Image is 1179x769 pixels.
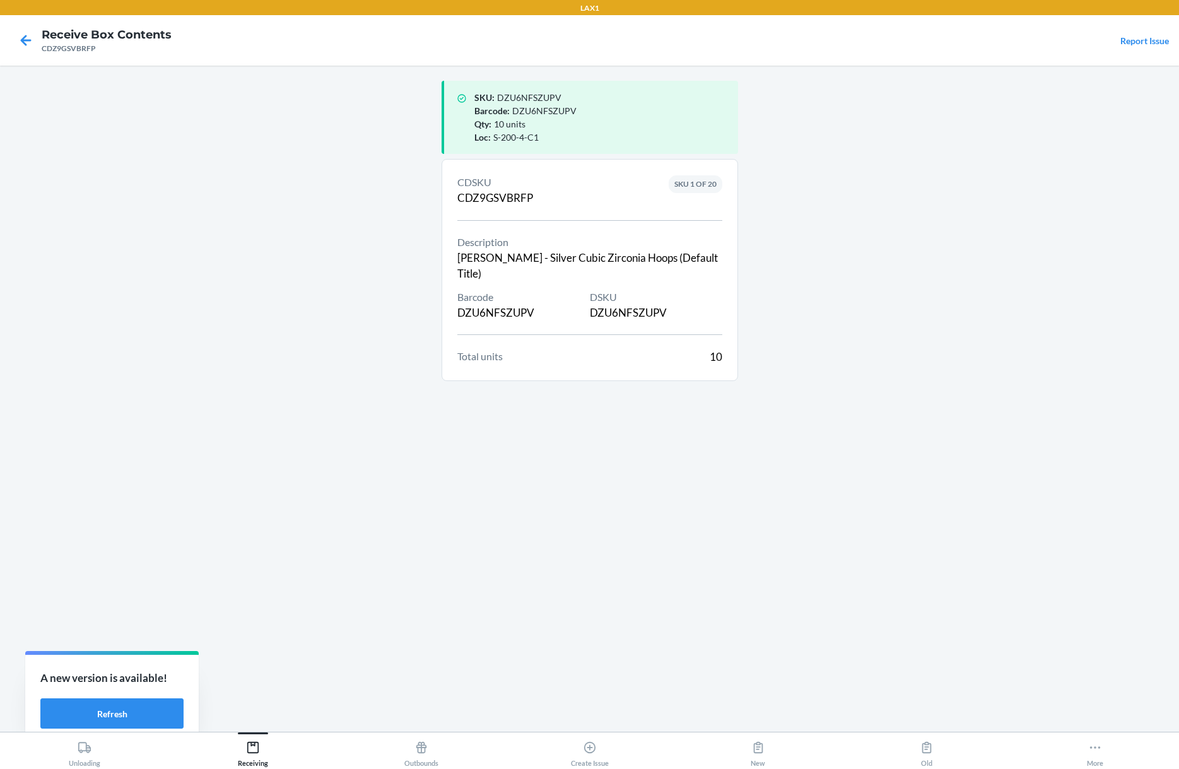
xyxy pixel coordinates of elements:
p: A new version is available! [40,670,184,686]
span: S-200-4-C1 [493,132,539,143]
span: SKU : [474,92,495,103]
button: Outbounds [337,732,505,767]
div: DZU6NFSZUPV [590,290,722,321]
span: DSKU [590,290,722,305]
div: Unloading [69,736,100,767]
div: Old [920,736,934,767]
span: DZU6NFSZUPV [497,92,561,103]
span: Qty : [474,119,491,129]
p: SKU 1 OF 20 [674,179,717,190]
div: New [751,736,765,767]
span: Description [457,235,722,250]
button: New [674,732,842,767]
button: More [1011,732,1179,767]
p: LAX1 [580,3,599,14]
span: Loc : [474,132,491,143]
span: Barcode : [474,105,510,116]
div: More [1087,736,1103,767]
div: [PERSON_NAME] - Silver Cubic Zirconia Hoops (Default Title) [457,235,722,282]
div: Create Issue [571,736,609,767]
div: CDZ9GSVBRFP [457,175,533,206]
span: CDSKU [457,175,533,190]
div: Receiving [238,736,268,767]
button: Receiving [168,732,337,767]
span: 10 units [494,119,525,129]
span: DZU6NFSZUPV [512,105,577,116]
h4: Receive Box Contents [42,26,172,43]
button: Create Issue [505,732,674,767]
span: Barcode [457,290,590,305]
div: Outbounds [404,736,438,767]
div: DZU6NFSZUPV [457,290,590,321]
button: Old [842,732,1011,767]
button: Refresh [40,698,184,729]
span: Total units [457,349,503,365]
section: 10 [457,349,722,365]
a: Report Issue [1120,35,1169,46]
div: CDZ9GSVBRFP [42,43,172,54]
